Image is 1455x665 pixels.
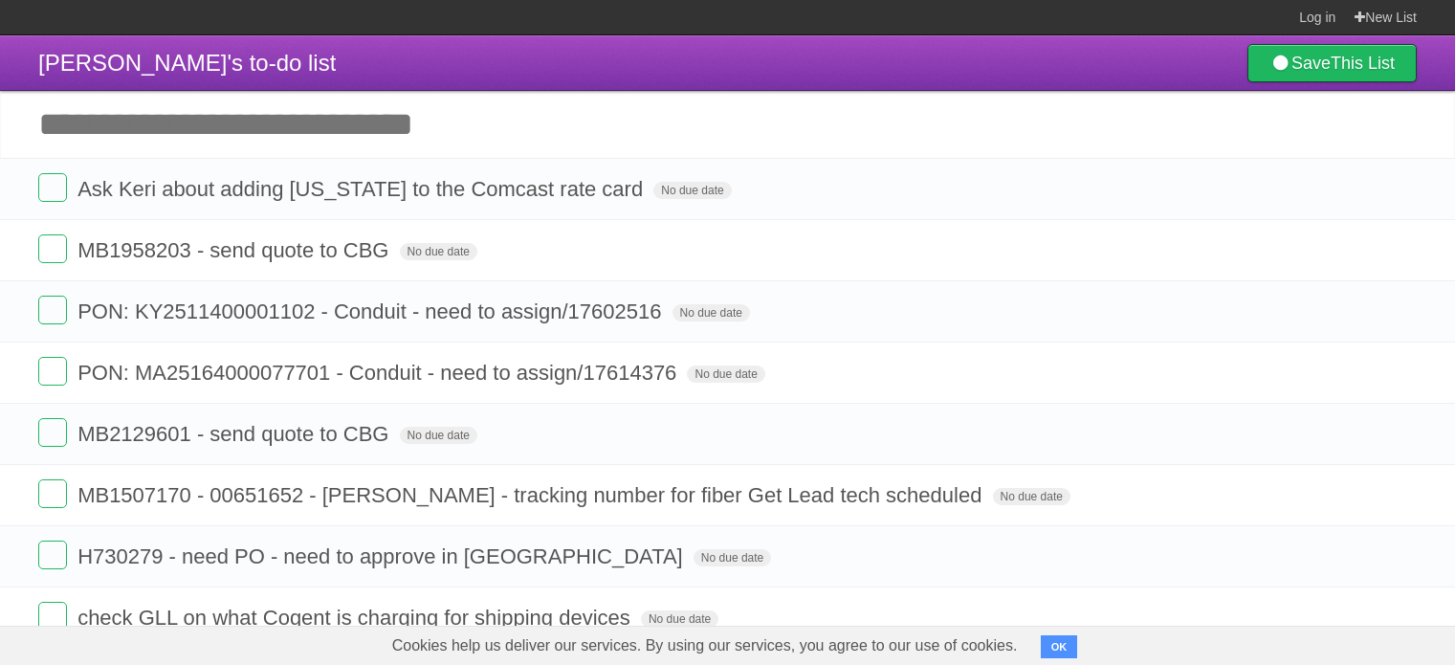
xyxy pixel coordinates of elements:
b: This List [1331,54,1395,73]
span: Ask Keri about adding [US_STATE] to the Comcast rate card [77,177,648,201]
span: check GLL on what Cogent is charging for shipping devices [77,606,635,630]
span: PON: KY2511400001102 - Conduit - need to assign/17602516 [77,299,666,323]
span: No due date [400,427,477,444]
span: No due date [687,366,764,383]
label: Done [38,357,67,386]
span: No due date [993,488,1070,505]
span: No due date [694,549,771,566]
label: Done [38,602,67,631]
span: No due date [653,182,731,199]
span: No due date [400,243,477,260]
label: Done [38,541,67,569]
span: MB2129601 - send quote to CBG [77,422,393,446]
label: Done [38,418,67,447]
label: Done [38,296,67,324]
span: MB1958203 - send quote to CBG [77,238,393,262]
span: No due date [672,304,750,321]
label: Done [38,173,67,202]
span: [PERSON_NAME]'s to-do list [38,50,336,76]
a: SaveThis List [1247,44,1417,82]
button: OK [1041,635,1078,658]
label: Done [38,479,67,508]
span: MB1507170 - 00651652 - [PERSON_NAME] - tracking number for fiber Get Lead tech scheduled [77,483,986,507]
span: No due date [641,610,718,628]
span: PON: MA25164000077701 - Conduit - need to assign/17614376 [77,361,681,385]
label: Done [38,234,67,263]
span: H730279 - need PO - need to approve in [GEOGRAPHIC_DATA] [77,544,688,568]
span: Cookies help us deliver our services. By using our services, you agree to our use of cookies. [373,627,1037,665]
